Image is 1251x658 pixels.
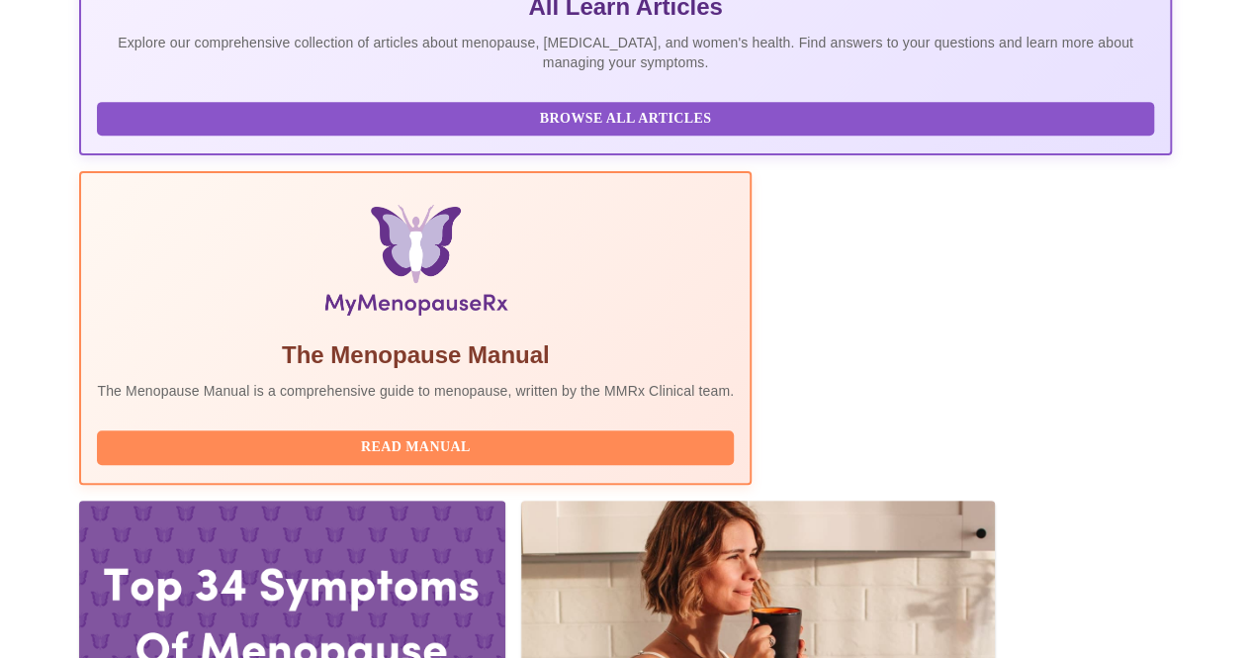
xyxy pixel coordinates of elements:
h5: The Menopause Manual [97,339,734,371]
a: Browse All Articles [97,109,1158,126]
span: Browse All Articles [117,107,1133,132]
img: Menopause Manual [199,205,633,324]
p: Explore our comprehensive collection of articles about menopause, [MEDICAL_DATA], and women's hea... [97,33,1153,72]
button: Read Manual [97,430,734,465]
a: Read Manual [97,437,739,454]
span: Read Manual [117,435,714,460]
p: The Menopause Manual is a comprehensive guide to menopause, written by the MMRx Clinical team. [97,381,734,401]
button: Browse All Articles [97,102,1153,137]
